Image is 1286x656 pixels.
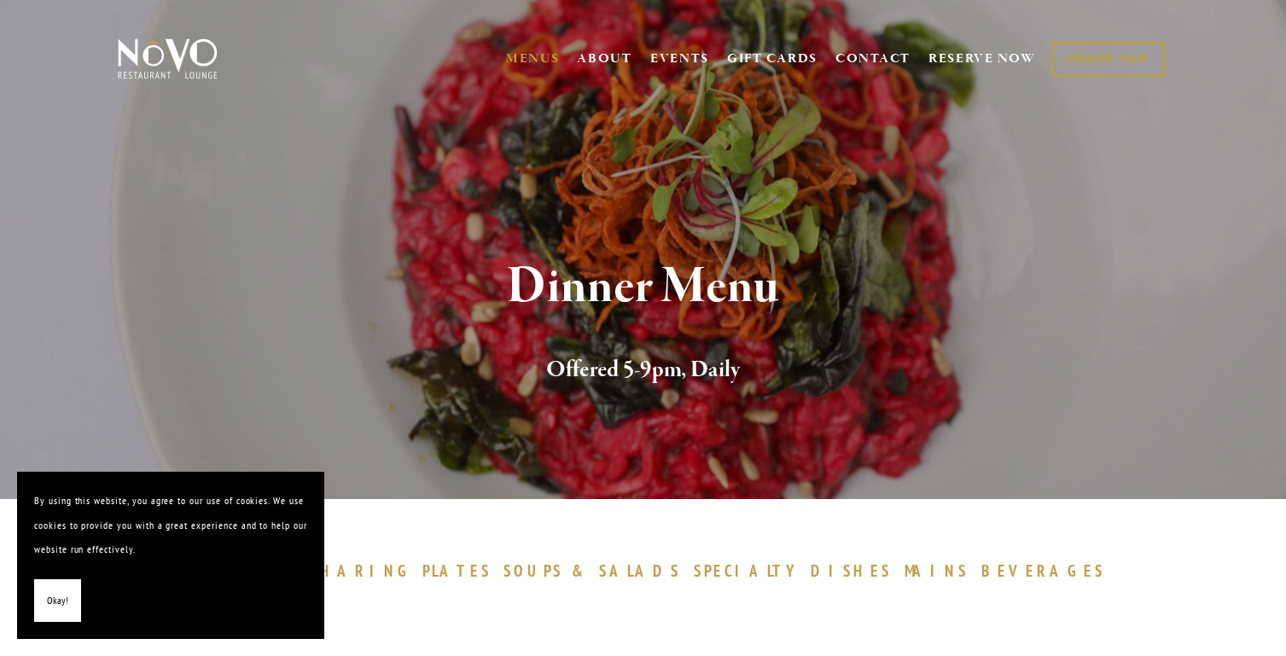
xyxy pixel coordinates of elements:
span: & [572,560,591,581]
h1: Dinner Menu [146,259,1141,315]
span: SALADS [599,560,681,581]
a: ABOUT [577,50,632,67]
a: CONTACT [835,43,911,75]
a: SHARINGPLATES [310,560,499,581]
a: SOUPS&SALADS [503,560,689,581]
span: PLATES [422,560,492,581]
a: SPECIALTYDISHES [694,560,900,581]
a: EVENTS [650,50,709,67]
section: Cookie banner [17,472,324,639]
span: SHARING [310,560,414,581]
span: SPECIALTY [694,560,803,581]
a: GIFT CARDS [727,43,818,75]
button: Okay! [34,579,81,623]
a: BEVERAGES [981,560,1114,581]
span: MAINS [905,560,969,581]
h2: Offered 5-9pm, Daily [146,352,1141,388]
img: Novo Restaurant &amp; Lounge [114,38,221,80]
span: SOUPS [503,560,563,581]
a: MENUS [506,50,560,67]
span: Okay! [47,589,68,613]
a: ORDER NOW [1052,42,1164,77]
a: MAINS [905,560,977,581]
span: BEVERAGES [981,560,1106,581]
span: DISHES [811,560,892,581]
a: RESERVE NOW [928,43,1036,75]
p: By using this website, you agree to our use of cookies. We use cookies to provide you with a grea... [34,489,307,562]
